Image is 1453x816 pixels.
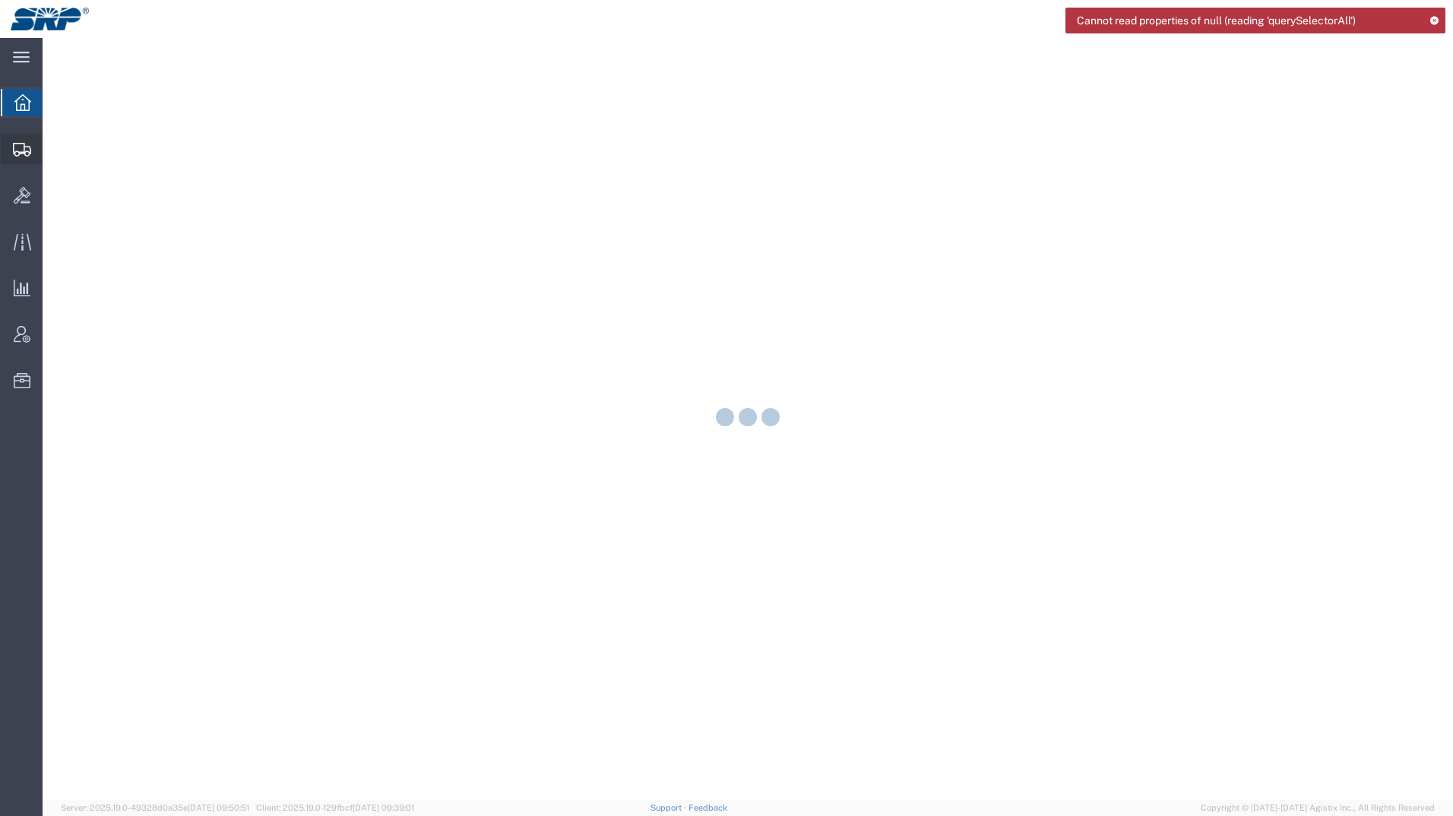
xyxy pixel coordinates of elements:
img: logo [11,8,89,30]
a: Support [651,803,689,812]
span: Cannot read properties of null (reading 'querySelectorAll') [1077,13,1356,29]
span: Client: 2025.19.0-129fbcf [256,803,414,812]
span: Copyright © [DATE]-[DATE] Agistix Inc., All Rights Reserved [1201,802,1435,814]
span: Server: 2025.19.0-49328d0a35e [61,803,249,812]
a: Feedback [689,803,727,812]
span: [DATE] 09:39:01 [353,803,414,812]
span: [DATE] 09:50:51 [188,803,249,812]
